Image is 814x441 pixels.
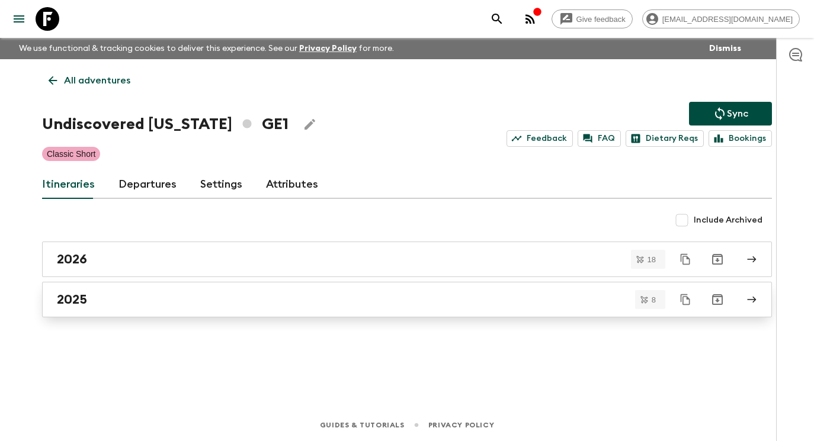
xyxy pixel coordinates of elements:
[694,214,762,226] span: Include Archived
[42,69,137,92] a: All adventures
[47,148,95,160] p: Classic Short
[645,296,663,304] span: 8
[642,9,800,28] div: [EMAIL_ADDRESS][DOMAIN_NAME]
[14,38,399,59] p: We use functional & tracking cookies to deliver this experience. See our for more.
[64,73,130,88] p: All adventures
[706,247,729,271] button: Archive
[675,249,696,270] button: Duplicate
[727,107,748,121] p: Sync
[57,252,87,267] h2: 2026
[42,242,772,277] a: 2026
[42,112,289,136] h1: Undiscovered [US_STATE] GE1
[640,256,663,263] span: 18
[200,170,242,199] a: Settings
[118,170,177,199] a: Departures
[706,288,729,311] button: Archive
[656,15,799,24] span: [EMAIL_ADDRESS][DOMAIN_NAME]
[299,44,357,53] a: Privacy Policy
[709,130,772,147] a: Bookings
[675,289,696,310] button: Duplicate
[42,170,95,199] a: Itineraries
[552,9,633,28] a: Give feedback
[57,292,87,307] h2: 2025
[428,419,494,432] a: Privacy Policy
[7,7,31,31] button: menu
[689,102,772,125] button: Sync adventure departures to the booking engine
[626,130,704,147] a: Dietary Reqs
[298,112,322,136] button: Edit Adventure Title
[266,170,318,199] a: Attributes
[507,130,573,147] a: Feedback
[485,7,509,31] button: search adventures
[578,130,621,147] a: FAQ
[706,40,744,57] button: Dismiss
[42,282,772,317] a: 2025
[570,15,632,24] span: Give feedback
[320,419,405,432] a: Guides & Tutorials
